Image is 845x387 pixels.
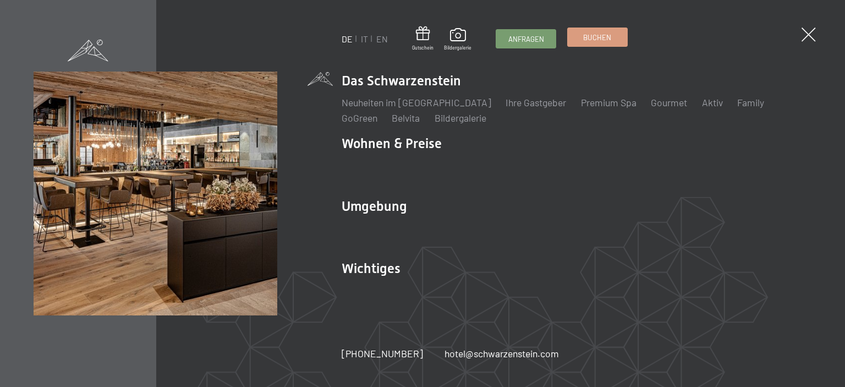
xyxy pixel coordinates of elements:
[737,96,764,108] a: Family
[342,34,353,44] a: DE
[435,112,486,124] a: Bildergalerie
[581,96,637,108] a: Premium Spa
[342,96,491,108] a: Neuheiten im [GEOGRAPHIC_DATA]
[444,28,471,51] a: Bildergalerie
[342,347,423,359] span: [PHONE_NUMBER]
[583,32,611,42] span: Buchen
[444,45,471,51] span: Bildergalerie
[702,96,723,108] a: Aktiv
[342,347,423,361] a: [PHONE_NUMBER]
[412,45,434,51] span: Gutschein
[412,26,434,51] a: Gutschein
[342,112,377,124] a: GoGreen
[568,28,627,46] a: Buchen
[376,34,388,44] a: EN
[508,34,544,44] span: Anfragen
[506,96,566,108] a: Ihre Gastgeber
[361,34,368,44] a: IT
[651,96,687,108] a: Gourmet
[392,112,420,124] a: Belvita
[445,347,559,361] a: hotel@schwarzenstein.com
[496,30,556,48] a: Anfragen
